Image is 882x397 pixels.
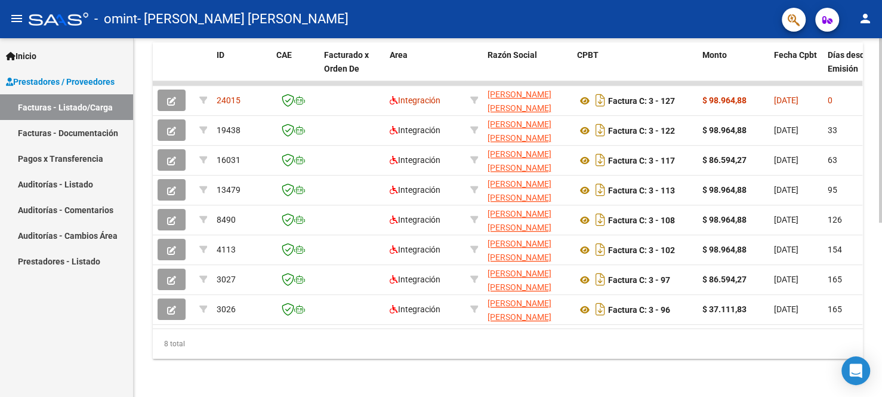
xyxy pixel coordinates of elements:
span: 165 [828,304,842,314]
span: [PERSON_NAME] [PERSON_NAME] [488,179,551,202]
span: 24015 [217,96,240,105]
span: Integración [390,275,440,284]
span: 126 [828,215,842,224]
strong: $ 37.111,83 [702,304,747,314]
span: [DATE] [774,245,798,254]
span: [PERSON_NAME] [PERSON_NAME] [488,90,551,113]
span: Integración [390,215,440,224]
span: [DATE] [774,215,798,224]
div: 27308305924 [488,88,568,113]
i: Descargar documento [593,240,608,259]
span: [PERSON_NAME] [PERSON_NAME] [488,209,551,232]
span: Integración [390,96,440,105]
div: 27308305924 [488,237,568,262]
i: Descargar documento [593,180,608,199]
i: Descargar documento [593,91,608,110]
div: Open Intercom Messenger [841,356,870,385]
i: Descargar documento [593,300,608,319]
strong: $ 98.964,88 [702,185,747,195]
span: Días desde Emisión [828,50,869,73]
span: 0 [828,96,832,105]
span: Inicio [6,50,36,63]
strong: $ 98.964,88 [702,96,747,105]
i: Descargar documento [593,121,608,140]
span: Integración [390,185,440,195]
span: 3026 [217,304,236,314]
span: [PERSON_NAME] [PERSON_NAME] [488,239,551,262]
strong: Factura C: 3 - 113 [608,186,675,195]
span: Facturado x Orden De [324,50,369,73]
div: 27308305924 [488,118,568,143]
i: Descargar documento [593,210,608,229]
span: 165 [828,275,842,284]
datatable-header-cell: ID [212,42,272,95]
span: [DATE] [774,304,798,314]
strong: $ 86.594,27 [702,155,747,165]
span: Area [390,50,408,60]
span: - omint [94,6,137,32]
span: 33 [828,125,837,135]
span: - [PERSON_NAME] [PERSON_NAME] [137,6,349,32]
div: 27308305924 [488,207,568,232]
strong: Factura C: 3 - 102 [608,245,675,255]
span: [DATE] [774,125,798,135]
span: 4113 [217,245,236,254]
span: Integración [390,245,440,254]
span: [DATE] [774,96,798,105]
div: 27308305924 [488,297,568,322]
strong: $ 86.594,27 [702,275,747,284]
span: [PERSON_NAME] [PERSON_NAME] [488,269,551,292]
span: [DATE] [774,275,798,284]
i: Descargar documento [593,150,608,170]
span: Razón Social [488,50,537,60]
datatable-header-cell: Razón Social [483,42,572,95]
datatable-header-cell: CPBT [572,42,698,95]
datatable-header-cell: Fecha Cpbt [769,42,823,95]
span: 95 [828,185,837,195]
datatable-header-cell: Facturado x Orden De [319,42,385,95]
strong: Factura C: 3 - 122 [608,126,675,136]
strong: $ 98.964,88 [702,245,747,254]
datatable-header-cell: Monto [698,42,769,95]
span: [PERSON_NAME] [PERSON_NAME] [488,298,551,322]
span: [DATE] [774,155,798,165]
span: Integración [390,155,440,165]
span: Integración [390,125,440,135]
strong: $ 98.964,88 [702,125,747,135]
i: Descargar documento [593,270,608,289]
span: 63 [828,155,837,165]
div: 27308305924 [488,177,568,202]
span: 16031 [217,155,240,165]
mat-icon: menu [10,11,24,26]
datatable-header-cell: Días desde Emisión [823,42,877,95]
datatable-header-cell: Area [385,42,465,95]
span: CPBT [577,50,599,60]
strong: Factura C: 3 - 127 [608,96,675,106]
span: [PERSON_NAME] [PERSON_NAME] [488,149,551,173]
span: Integración [390,304,440,314]
strong: Factura C: 3 - 97 [608,275,670,285]
span: 13479 [217,185,240,195]
span: ID [217,50,224,60]
span: Monto [702,50,727,60]
strong: Factura C: 3 - 96 [608,305,670,315]
mat-icon: person [858,11,872,26]
span: [DATE] [774,185,798,195]
span: Fecha Cpbt [774,50,817,60]
span: [PERSON_NAME] [PERSON_NAME] [488,119,551,143]
strong: Factura C: 3 - 117 [608,156,675,165]
div: 27308305924 [488,267,568,292]
div: 8 total [153,329,863,359]
span: 3027 [217,275,236,284]
span: Prestadores / Proveedores [6,75,115,88]
span: CAE [276,50,292,60]
div: 27308305924 [488,147,568,173]
span: 8490 [217,215,236,224]
span: 19438 [217,125,240,135]
span: 154 [828,245,842,254]
datatable-header-cell: CAE [272,42,319,95]
strong: $ 98.964,88 [702,215,747,224]
strong: Factura C: 3 - 108 [608,216,675,225]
